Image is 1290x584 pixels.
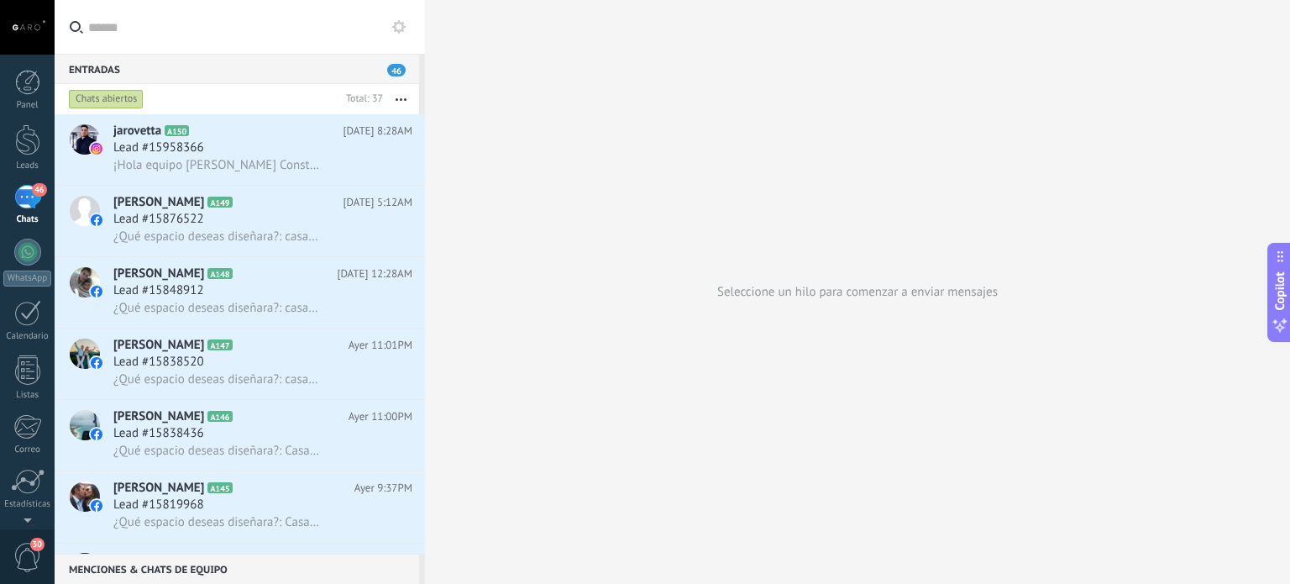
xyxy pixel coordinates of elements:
div: Correo [3,445,52,455]
div: Panel [3,100,52,111]
span: [DATE] 5:12AM [343,194,412,211]
div: Leads [3,160,52,171]
img: icon [91,143,102,155]
a: avataricon[PERSON_NAME]A148[DATE] 12:28AMLead #15848912¿Qué espacio deseas diseñara?: casa (hogar... [55,257,425,328]
span: [PERSON_NAME] [113,408,204,425]
span: ¿Qué espacio deseas diseñara?: Casa campestre (o vacacional) ¿En donde esta ubicado el proyecto?:... [113,443,320,459]
span: Lead #15819968 [113,497,204,513]
span: [PERSON_NAME] [113,194,204,211]
div: Listas [3,390,52,401]
a: avataricon[PERSON_NAME]A145Ayer 9:37PMLead #15819968¿Qué espacio deseas diseñara?: Casa campestre... [55,471,425,542]
a: avataricon[PERSON_NAME]A149[DATE] 5:12AMLead #15876522¿Qué espacio deseas diseñara?: casa (hogar)... [55,186,425,256]
img: icon [91,429,102,440]
button: Más [383,84,419,114]
span: A148 [207,268,232,279]
span: 46 [387,64,406,76]
span: Lead #15838436 [113,425,204,442]
div: Entradas [55,54,419,84]
img: icon [91,357,102,369]
span: ¿Qué espacio deseas diseñara?: casa (hogar) ¿En donde esta ubicado el proyecto?: [GEOGRAPHIC_DATA... [113,300,320,316]
span: Lead #15838520 [113,354,204,371]
span: Lead #15848912 [113,282,204,299]
span: [PERSON_NAME] [113,480,204,497]
img: icon [91,286,102,297]
div: Menciones & Chats de equipo [55,554,419,584]
span: ¿Qué espacio deseas diseñara?: casa (hogar) ¿En donde esta ubicado el proyecto?: jenesano Full na... [113,371,320,387]
span: Lead #15876522 [113,211,204,228]
span: A147 [207,339,232,350]
div: WhatsApp [3,271,51,287]
span: A146 [207,411,232,422]
span: [PERSON_NAME] [113,266,204,282]
div: Total: 37 [339,91,383,108]
div: Calendario [3,331,52,342]
span: [DATE] 8:28AM [343,123,412,139]
span: A150 [165,125,189,136]
div: Chats abiertos [69,89,144,109]
span: [DATE] 9:33PM [343,551,412,568]
span: A145 [207,482,232,493]
span: Ayer 11:01PM [349,337,412,354]
span: [DATE] 12:28AM [337,266,412,282]
span: Ayer 9:37PM [354,480,412,497]
span: Lead #15958366 [113,139,204,156]
span: ¡Hola equipo [PERSON_NAME] Construcciones! 👋 [PERSON_NAME] de INVOX IA. Vi que reciben muchas con... [113,157,320,173]
span: [PERSON_NAME] [113,337,204,354]
span: ¿Qué espacio deseas diseñara?: casa (hogar) ¿En donde esta ubicado el proyecto?: [PERSON_NAME] Fu... [113,229,320,245]
span: 46 [32,183,46,197]
div: Chats [3,214,52,225]
span: [PERSON_NAME] [113,551,204,568]
div: Estadísticas [3,499,52,510]
span: 30 [30,538,45,551]
a: avataricon[PERSON_NAME]A147Ayer 11:01PMLead #15838520¿Qué espacio deseas diseñara?: casa (hogar) ... [55,329,425,399]
span: Ayer 11:00PM [349,408,412,425]
a: avatariconjarovettaA150[DATE] 8:28AMLead #15958366¡Hola equipo [PERSON_NAME] Construcciones! 👋 [P... [55,114,425,185]
span: A149 [207,197,232,208]
img: icon [91,500,102,512]
span: ¿Qué espacio deseas diseñara?: Casa campestre (o vacacional) ¿En donde esta ubicado el proyecto?:... [113,514,320,530]
a: avataricon[PERSON_NAME]A146Ayer 11:00PMLead #15838436¿Qué espacio deseas diseñara?: Casa campestr... [55,400,425,471]
img: icon [91,214,102,226]
span: Copilot [1272,271,1288,310]
span: jarovetta [113,123,161,139]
